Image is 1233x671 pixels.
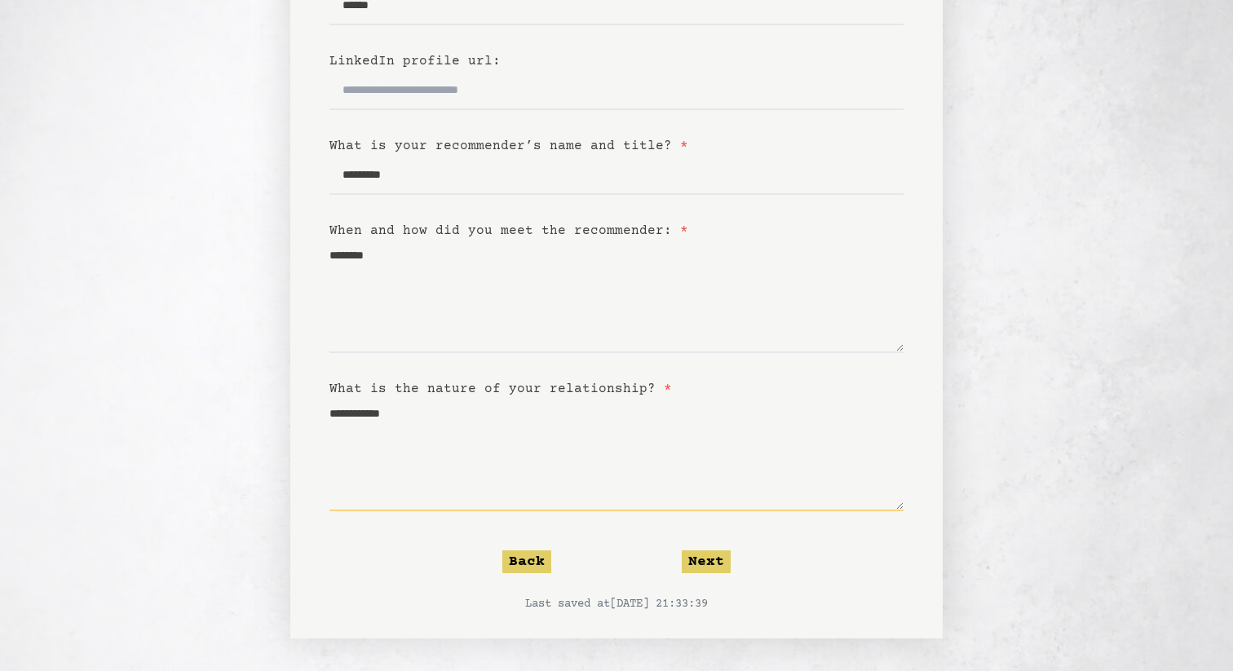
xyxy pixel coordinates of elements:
label: What is the nature of your relationship? [329,382,672,396]
p: Last saved at [DATE] 21:33:39 [329,596,904,612]
label: What is your recommender’s name and title? [329,139,688,153]
button: Next [682,550,731,573]
label: LinkedIn profile url: [329,54,501,68]
button: Back [502,550,551,573]
label: When and how did you meet the recommender: [329,223,688,238]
